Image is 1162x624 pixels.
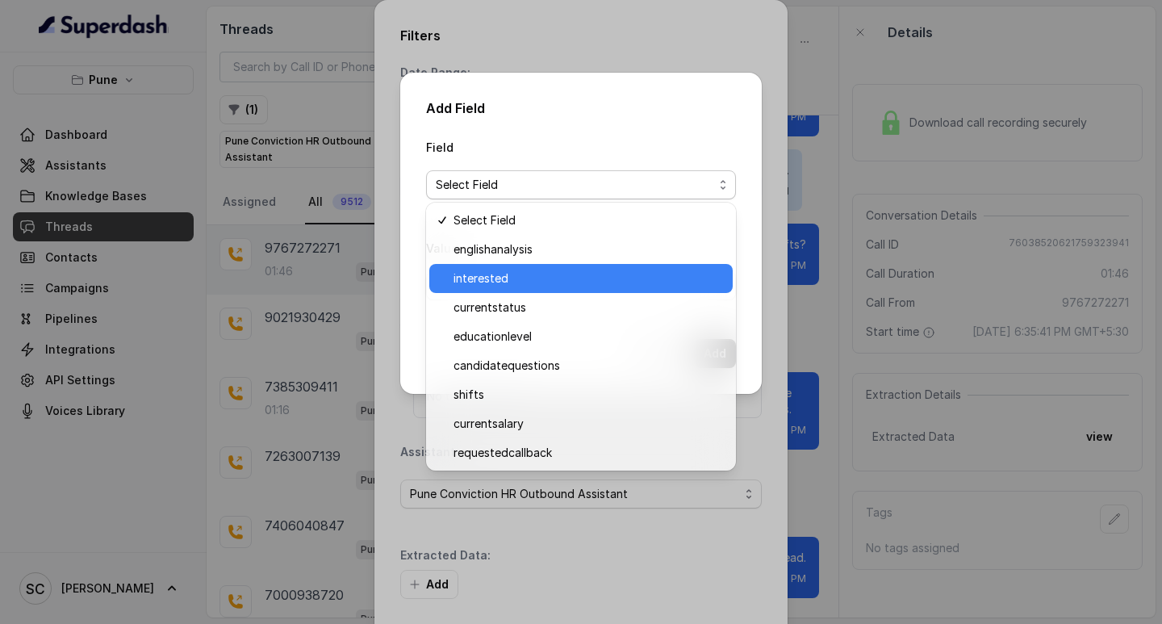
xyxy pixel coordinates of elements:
[454,356,723,375] span: candidatequestions
[436,175,713,195] span: Select Field
[454,443,723,463] span: requestedcallback
[426,203,736,471] div: Select Field
[454,211,723,230] span: Select Field
[454,240,723,259] span: englishanalysis
[454,298,723,317] span: currentstatus
[454,327,723,346] span: educationlevel
[454,385,723,404] span: shifts
[454,414,723,433] span: currentsalary
[426,170,736,199] button: Select Field
[454,269,723,288] span: interested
